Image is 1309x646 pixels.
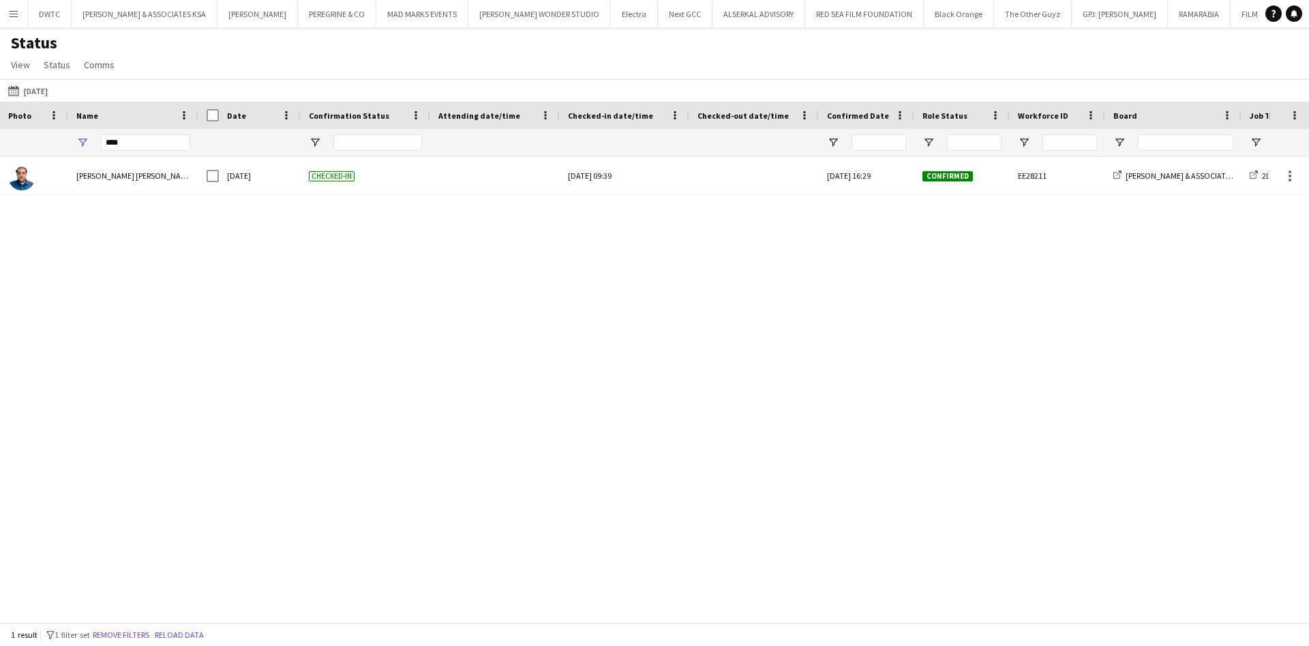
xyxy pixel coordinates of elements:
[819,157,914,194] div: [DATE] 16:29
[5,56,35,74] a: View
[72,1,217,27] button: [PERSON_NAME] & ASSOCIATES KSA
[1250,171,1304,181] a: 2D Designer
[309,171,355,181] span: Checked-in
[38,56,76,74] a: Status
[1250,136,1262,149] button: Open Filter Menu
[852,134,906,151] input: Confirmed Date Filter Input
[922,136,935,149] button: Open Filter Menu
[1042,134,1097,151] input: Workforce ID Filter Input
[309,136,321,149] button: Open Filter Menu
[11,59,30,71] span: View
[1018,111,1068,121] span: Workforce ID
[805,1,924,27] button: RED SEA FILM FOUNDATION
[44,59,70,71] span: Status
[1113,171,1249,181] a: [PERSON_NAME] & ASSOCIATES KSA
[468,1,611,27] button: [PERSON_NAME] WONDER STUDIO
[568,111,653,121] span: Checked-in date/time
[217,1,298,27] button: [PERSON_NAME]
[1262,171,1304,181] span: 2D Designer
[78,56,120,74] a: Comms
[1018,136,1030,149] button: Open Filter Menu
[438,111,520,121] span: Attending date/time
[922,111,967,121] span: Role Status
[90,628,152,643] button: Remove filters
[333,134,422,151] input: Confirmation Status Filter Input
[376,1,468,27] button: MAD MARKS EVENTS
[922,171,973,181] span: Confirmed
[8,111,31,121] span: Photo
[1113,136,1126,149] button: Open Filter Menu
[994,1,1072,27] button: The Other Guyz
[101,134,190,151] input: Name Filter Input
[1168,1,1231,27] button: RAMARABIA
[827,136,839,149] button: Open Filter Menu
[227,111,246,121] span: Date
[947,134,1002,151] input: Role Status Filter Input
[1250,111,1284,121] span: Job Title
[1126,171,1249,181] span: [PERSON_NAME] & ASSOCIATES KSA
[1113,111,1137,121] span: Board
[697,111,789,121] span: Checked-out date/time
[5,83,50,99] button: [DATE]
[152,628,207,643] button: Reload data
[568,157,681,194] div: [DATE] 09:39
[309,111,389,121] span: Confirmation Status
[84,59,115,71] span: Comms
[298,1,376,27] button: PEREGRINE & CO
[55,630,90,640] span: 1 filter set
[712,1,805,27] button: ALSERKAL ADVISORY
[827,111,889,121] span: Confirmed Date
[658,1,712,27] button: Next GCC
[76,136,89,149] button: Open Filter Menu
[28,1,72,27] button: DWTC
[1138,134,1233,151] input: Board Filter Input
[924,1,994,27] button: Black Orange
[76,111,98,121] span: Name
[219,157,301,194] div: [DATE]
[1010,157,1105,194] div: EE28211
[1072,1,1168,27] button: GPJ: [PERSON_NAME]
[76,171,194,181] span: [PERSON_NAME] [PERSON_NAME]
[611,1,658,27] button: Electra
[8,163,35,190] img: Saad naveed Sipra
